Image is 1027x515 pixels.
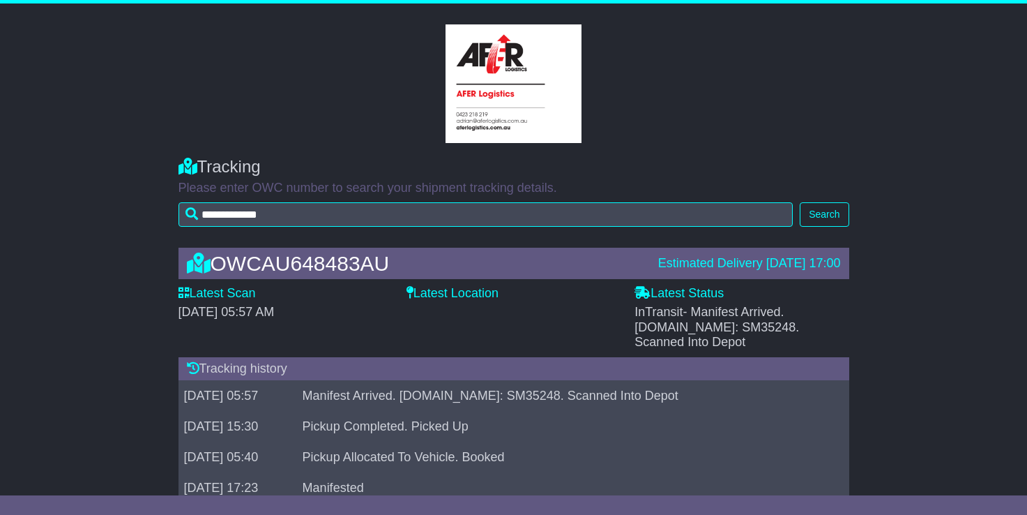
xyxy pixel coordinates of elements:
div: Tracking [178,157,849,177]
label: Latest Status [634,286,724,301]
img: GetCustomerLogo [446,24,581,143]
p: Please enter OWC number to search your shipment tracking details. [178,181,849,196]
span: [DATE] 05:57 AM [178,305,275,319]
label: Latest Location [406,286,499,301]
div: OWCAU648483AU [180,252,651,275]
td: [DATE] 05:57 [178,381,297,412]
span: InTransit [634,305,799,349]
td: [DATE] 05:40 [178,442,297,473]
td: [DATE] 17:23 [178,473,297,504]
td: [DATE] 15:30 [178,412,297,442]
span: - Manifest Arrived. [DOMAIN_NAME]: SM35248. Scanned Into Depot [634,305,799,349]
td: Manifested [297,473,834,504]
label: Latest Scan [178,286,256,301]
td: Manifest Arrived. [DOMAIN_NAME]: SM35248. Scanned Into Depot [297,381,834,412]
td: Pickup Completed. Picked Up [297,412,834,442]
button: Search [800,202,849,227]
td: Pickup Allocated To Vehicle. Booked [297,442,834,473]
div: Estimated Delivery [DATE] 17:00 [658,256,841,271]
div: Tracking history [178,357,849,381]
